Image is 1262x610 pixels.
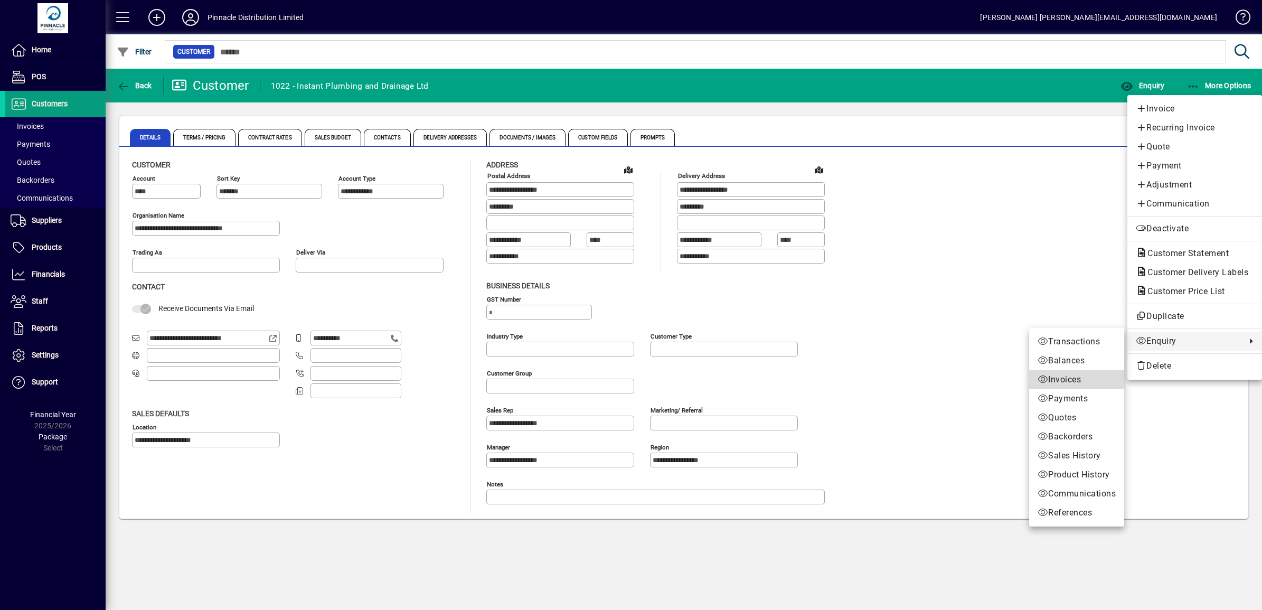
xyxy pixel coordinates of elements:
span: Customer Delivery Labels [1136,267,1254,277]
span: Backorders [1038,430,1116,443]
span: Invoices [1038,373,1116,386]
span: Transactions [1038,335,1116,348]
span: Sales History [1038,449,1116,462]
span: Payments [1038,392,1116,405]
span: Customer Price List [1136,286,1230,296]
span: Deactivate [1136,222,1254,235]
span: Quote [1136,140,1254,153]
span: Quotes [1038,411,1116,424]
span: Product History [1038,468,1116,481]
span: Customer Statement [1136,248,1234,258]
span: Adjustment [1136,179,1254,191]
span: References [1038,506,1116,519]
button: Deactivate customer [1127,219,1262,238]
span: Invoice [1136,102,1254,115]
span: Communication [1136,198,1254,210]
span: Duplicate [1136,310,1254,323]
span: Recurring Invoice [1136,121,1254,134]
span: Enquiry [1136,335,1241,348]
span: Balances [1038,354,1116,367]
span: Communications [1038,487,1116,500]
span: Payment [1136,159,1254,172]
span: Delete [1136,360,1254,372]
